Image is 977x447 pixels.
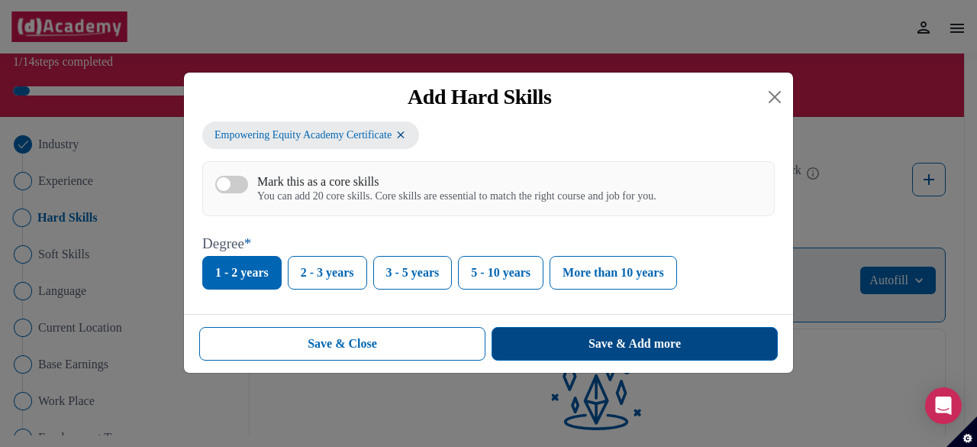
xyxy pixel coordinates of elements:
[373,256,453,290] button: 3 - 5 years
[308,335,377,353] div: Save & Close
[550,256,677,290] button: More than 10 years
[196,85,763,109] div: Add Hard Skills
[458,256,543,290] button: 5 - 10 years
[763,85,787,109] button: Close
[202,256,282,290] button: 1 - 2 years
[257,190,656,203] div: You can add 20 core skills. Core skills are essential to match the right course and job for you.
[202,235,775,253] p: Degree
[202,121,419,149] button: Empowering Equity Academy Certificate
[925,387,962,424] div: Open Intercom Messenger
[492,327,778,361] button: Save & Add more
[288,256,367,290] button: 2 - 3 years
[215,176,248,193] button: Mark this as a core skillsYou can add 20 core skills. Core skills are essential to match the righ...
[588,335,681,353] div: Save & Add more
[395,128,407,141] img: x
[214,127,392,143] span: Empowering Equity Academy Certificate
[199,327,485,361] button: Save & Close
[946,416,977,447] button: Set cookie preferences
[257,174,656,189] div: Mark this as a core skills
